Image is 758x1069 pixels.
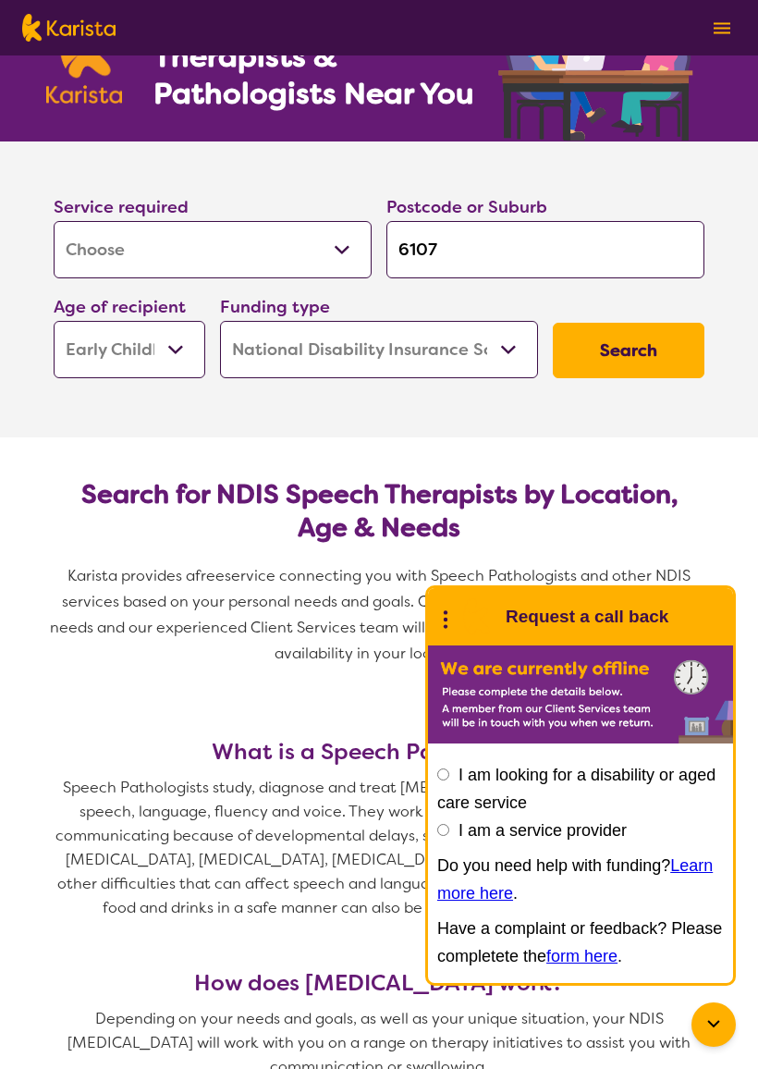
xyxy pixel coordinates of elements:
img: menu [714,22,730,34]
p: Do you need help with funding? . [437,852,724,907]
p: Have a complaint or feedback? Please completete the . [437,915,724,970]
label: Service required [54,196,189,218]
h3: What is a Speech Pathologist? [46,739,712,765]
label: Funding type [220,296,330,318]
a: form here [546,947,617,965]
button: Search [553,323,704,378]
span: Karista provides a [67,566,195,585]
input: Type [386,221,704,278]
label: Age of recipient [54,296,186,318]
img: Karista logo [22,14,116,42]
p: Speech Pathologists study, diagnose and treat [MEDICAL_DATA] such as difficulties with speech, la... [46,776,712,920]
span: service connecting you with Speech Pathologists and other NDIS services based on your personal ne... [50,566,713,663]
label: Postcode or Suburb [386,196,547,218]
h3: How does [MEDICAL_DATA] work? [46,970,712,996]
span: free [195,566,225,585]
img: Karista offline chat form to request call back [428,645,733,743]
img: Karista [458,598,495,635]
label: I am a service provider [458,821,627,840]
label: I am looking for a disability or aged care service [437,766,715,812]
h2: Search for NDIS Speech Therapists by Location, Age & Needs [68,478,690,545]
h1: Find NDIS Speech Therapists & Pathologists Near You [153,1,495,112]
h1: Request a call back [506,603,668,631]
